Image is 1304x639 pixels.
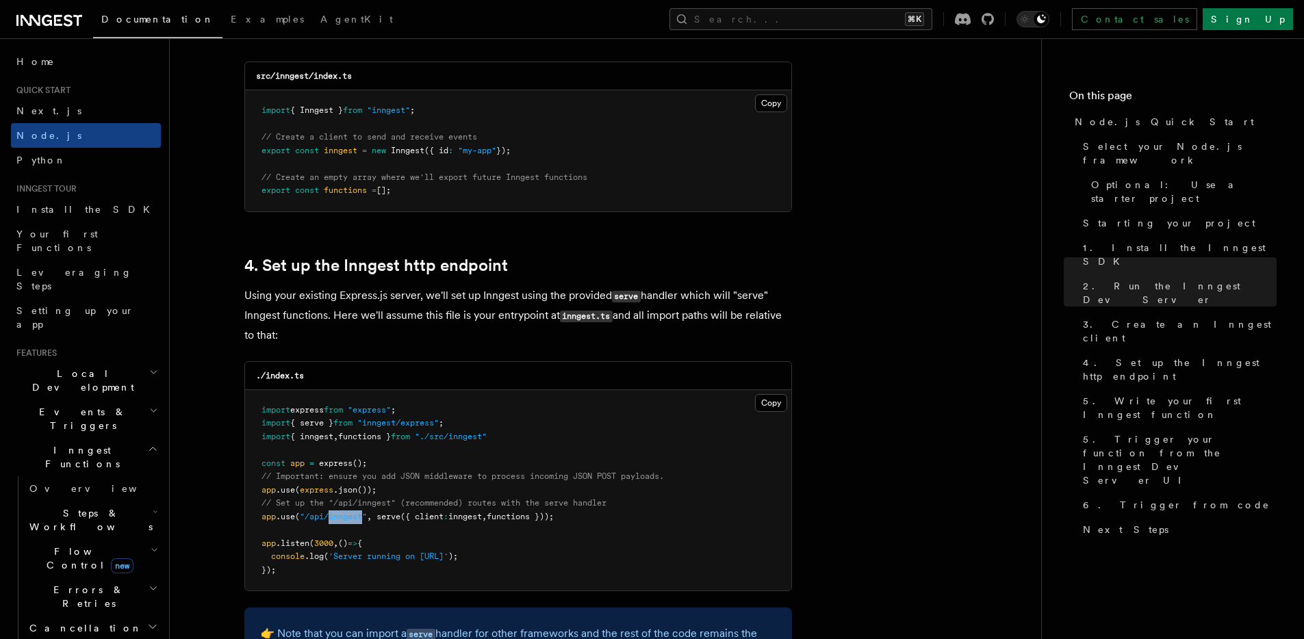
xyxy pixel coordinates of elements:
[1017,11,1049,27] button: Toggle dark mode
[1083,140,1277,167] span: Select your Node.js framework
[11,298,161,337] a: Setting up your app
[24,583,149,610] span: Errors & Retries
[11,222,161,260] a: Your first Functions
[439,418,444,428] span: ;
[11,99,161,123] a: Next.js
[290,105,343,115] span: { Inngest }
[16,55,55,68] span: Home
[261,146,290,155] span: export
[372,146,386,155] span: new
[367,105,410,115] span: "inngest"
[290,432,333,441] span: { inngest
[261,132,477,142] span: // Create a client to send and receive events
[261,485,276,495] span: app
[1069,88,1277,109] h4: On this page
[324,146,357,155] span: inngest
[244,256,508,275] a: 4. Set up the Inngest http endpoint
[261,418,290,428] span: import
[24,545,151,572] span: Flow Control
[1075,115,1254,129] span: Node.js Quick Start
[905,12,924,26] kbd: ⌘K
[276,512,295,521] span: .use
[261,498,606,508] span: // Set up the "/api/inngest" (recommended) routes with the serve handler
[1077,312,1277,350] a: 3. Create an Inngest client
[357,538,362,548] span: {
[482,512,487,521] span: ,
[1077,211,1277,235] a: Starting your project
[1083,241,1277,268] span: 1. Install the Inngest SDK
[276,538,309,548] span: .listen
[16,204,158,215] span: Install the SDK
[309,538,314,548] span: (
[11,405,149,432] span: Events & Triggers
[1086,172,1277,211] a: Optional: Use a starter project
[295,512,300,521] span: (
[1077,389,1277,427] a: 5. Write your first Inngest function
[1077,493,1277,517] a: 6. Trigger from code
[755,94,787,112] button: Copy
[290,405,324,415] span: express
[11,367,149,394] span: Local Development
[348,405,391,415] span: "express"
[1069,109,1277,134] a: Node.js Quick Start
[391,432,410,441] span: from
[222,4,312,37] a: Examples
[11,400,161,438] button: Events & Triggers
[312,4,401,37] a: AgentKit
[319,458,353,468] span: express
[391,405,396,415] span: ;
[295,185,319,195] span: const
[458,146,496,155] span: "my-app"
[1077,350,1277,389] a: 4. Set up the Inngest http endpoint
[362,146,367,155] span: =
[448,512,482,521] span: inngest
[261,538,276,548] span: app
[1083,523,1168,536] span: Next Steps
[290,418,333,428] span: { serve }
[320,14,393,25] span: AgentKit
[24,501,161,539] button: Steps & Workflows
[560,311,613,322] code: inngest.ts
[261,458,285,468] span: const
[487,512,554,521] span: functions }));
[111,558,133,573] span: new
[276,485,295,495] span: .use
[448,551,458,561] span: );
[261,565,276,575] span: });
[496,146,511,155] span: });
[314,538,333,548] span: 3000
[1077,274,1277,312] a: 2. Run the Inngest Dev Server
[300,485,333,495] span: express
[376,185,391,195] span: [];
[410,105,415,115] span: ;
[1083,498,1270,512] span: 6. Trigger from code
[24,506,153,534] span: Steps & Workflows
[372,185,376,195] span: =
[1083,356,1277,383] span: 4. Set up the Inngest http endpoint
[231,14,304,25] span: Examples
[16,130,81,141] span: Node.js
[444,512,448,521] span: :
[256,71,352,81] code: src/inngest/index.ts
[11,197,161,222] a: Install the SDK
[333,418,353,428] span: from
[261,405,290,415] span: import
[11,348,57,358] span: Features
[333,538,338,548] span: ,
[295,485,300,495] span: (
[424,146,448,155] span: ({ id
[16,155,66,166] span: Python
[305,551,324,561] span: .log
[333,432,338,441] span: ,
[256,371,304,380] code: ./index.ts
[261,432,290,441] span: import
[93,4,222,38] a: Documentation
[16,229,98,253] span: Your first Functions
[612,291,641,302] code: serve
[11,183,77,194] span: Inngest tour
[333,485,357,495] span: .json
[669,8,932,30] button: Search...⌘K
[290,458,305,468] span: app
[11,123,161,148] a: Node.js
[324,185,367,195] span: functions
